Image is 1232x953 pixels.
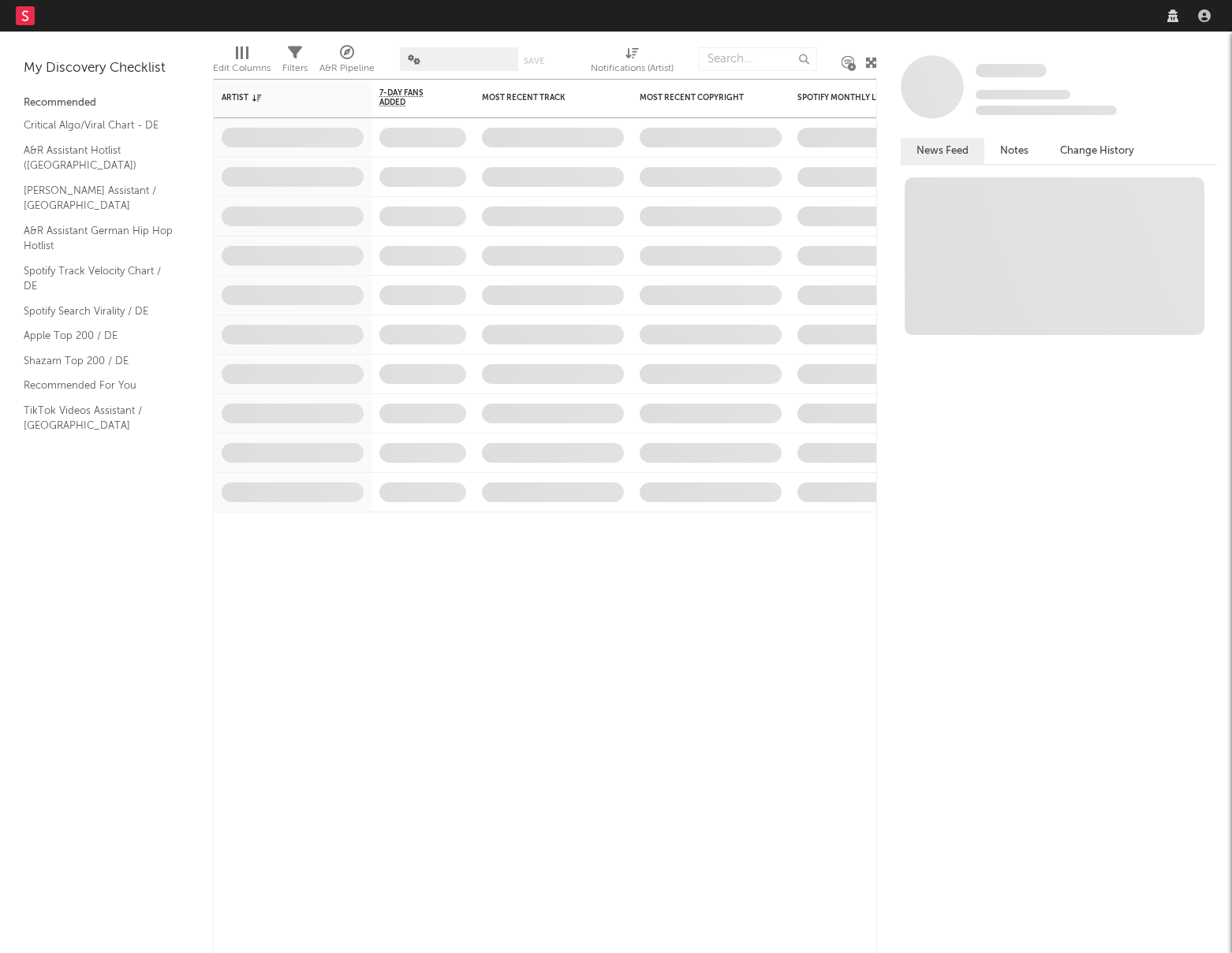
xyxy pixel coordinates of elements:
[24,94,189,113] div: Recommended
[24,142,174,174] a: A&R Assistant Hotlist ([GEOGRAPHIC_DATA])
[976,64,1047,77] span: Some Artist
[24,303,174,320] a: Spotify Search Virality / DE
[213,59,271,78] div: Edit Columns
[24,402,174,434] a: TikTok Videos Assistant / [GEOGRAPHIC_DATA]
[213,39,271,85] div: Edit Columns
[24,59,189,78] div: My Discovery Checklist
[976,106,1117,115] span: 0 fans last week
[222,93,340,102] div: Artist
[524,57,544,65] button: Save
[976,90,1070,99] span: Tracking Since: [DATE]
[591,39,674,85] div: Notifications (Artist)
[24,117,174,134] a: Critical Algo/Viral Chart - DE
[24,222,174,255] a: A&R Assistant German Hip Hop Hotlist
[640,93,758,102] div: Most Recent Copyright
[282,39,308,85] div: Filters
[24,377,174,394] a: Recommended For You
[24,262,174,295] a: Spotify Track Velocity Chart / DE
[24,352,174,370] a: Shazam Top 200 / DE
[984,138,1044,164] button: Notes
[1044,138,1150,164] button: Change History
[699,47,817,71] input: Search...
[24,182,174,214] a: [PERSON_NAME] Assistant / [GEOGRAPHIC_DATA]
[319,59,375,78] div: A&R Pipeline
[282,59,308,78] div: Filters
[319,39,375,85] div: A&R Pipeline
[591,59,674,78] div: Notifications (Artist)
[24,327,174,344] a: Apple Top 200 / DE
[482,93,600,102] div: Most Recent Track
[976,63,1047,79] a: Some Artist
[901,138,984,164] button: News Feed
[797,93,916,102] div: Spotify Monthly Listeners
[379,88,442,107] span: 7-Day Fans Added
